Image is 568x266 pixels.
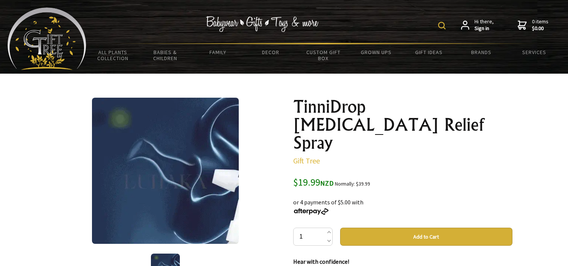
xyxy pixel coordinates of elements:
a: Family [192,44,244,60]
img: Afterpay [293,208,329,215]
strong: $0.00 [532,25,548,32]
img: product search [438,22,446,29]
img: Babywear - Gifts - Toys & more [206,16,319,32]
a: Gift Ideas [402,44,455,60]
a: Hi there,Sign in [461,18,494,32]
img: TinniDrop Tinnitus Relief Spray [92,98,238,244]
span: Hi there, [475,18,494,32]
a: Gift Tree [293,156,320,165]
img: Babyware - Gifts - Toys and more... [8,8,86,70]
a: Services [508,44,560,60]
span: 0 items [532,18,548,32]
a: Babies & Children [139,44,191,66]
a: Custom Gift Box [297,44,350,66]
a: 0 items$0.00 [518,18,548,32]
h1: TinniDrop [MEDICAL_DATA] Relief Spray [293,98,512,152]
button: Add to Cart [340,228,512,246]
a: Decor [244,44,297,60]
span: $19.99 [293,176,334,188]
a: All Plants Collection [86,44,139,66]
div: or 4 payments of $5.00 with [293,189,512,216]
a: Grown Ups [350,44,402,60]
small: Normally: $39.99 [335,181,370,187]
a: Brands [455,44,508,60]
span: NZD [320,179,334,187]
strong: Sign in [475,25,494,32]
